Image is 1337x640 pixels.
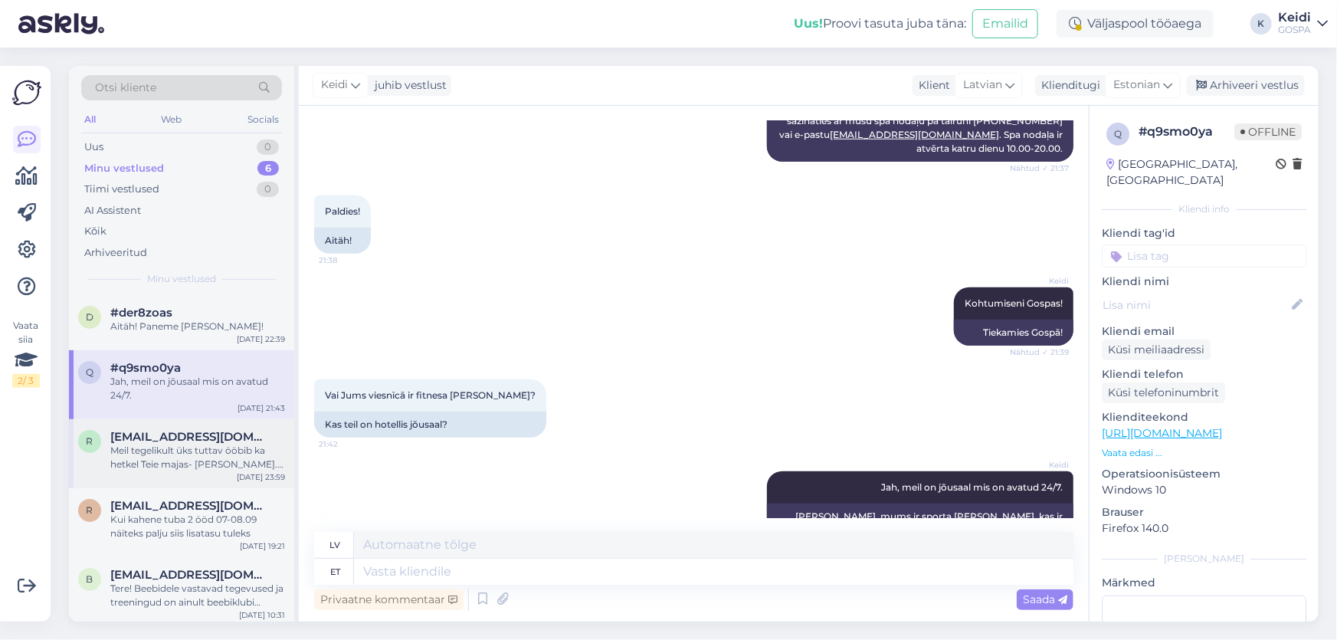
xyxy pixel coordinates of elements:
span: 21:42 [319,438,376,450]
input: Lisa nimi [1103,297,1289,313]
span: riina.u.12@gmail.com [110,499,270,513]
span: #der8zoas [110,306,172,320]
div: Uus [84,139,103,155]
span: brendabrant12@gmail.com [110,568,270,582]
p: Vaata edasi ... [1102,446,1306,460]
span: Estonian [1113,77,1160,94]
p: Kliendi nimi [1102,274,1306,290]
span: Latvian [963,77,1002,94]
div: Küsi meiliaadressi [1102,340,1211,360]
a: [URL][DOMAIN_NAME] [1102,426,1222,440]
img: Askly Logo [12,78,41,107]
div: Privaatne kommentaar [314,589,464,610]
div: Kõik [84,224,107,239]
a: [EMAIL_ADDRESS][DOMAIN_NAME] [830,129,999,140]
span: Otsi kliente [95,80,156,96]
p: Windows 10 [1102,482,1306,498]
p: Firefox 140.0 [1102,520,1306,537]
span: Keidi [321,77,348,94]
span: r [87,435,93,447]
span: b [87,573,93,585]
span: r [87,504,93,516]
div: GOSPA [1278,24,1311,36]
div: # q9smo0ya [1139,123,1234,141]
span: 21:38 [319,254,376,266]
div: All [81,110,99,130]
div: Tere! Beebidele vastavad tegevused ja treeningud on ainult beebiklubi raames, selle kohta täpsema... [110,582,285,609]
span: q [86,366,93,378]
div: 2 / 3 [12,374,40,388]
div: Minu vestlused [84,161,164,176]
span: ringavaan@hotmail.com [110,430,270,444]
span: Jah, meil on jõusaal mis on avatud 24/7. [881,481,1063,493]
div: [PERSON_NAME] [1102,552,1306,566]
span: Minu vestlused [147,272,216,286]
span: d [86,311,93,323]
div: lv [330,532,341,558]
p: Märkmed [1102,575,1306,591]
span: Offline [1234,123,1302,140]
p: Kliendi tag'id [1102,225,1306,241]
div: Aitäh! Paneme [PERSON_NAME]! [110,320,285,333]
div: [DATE] 22:39 [237,333,285,345]
div: [PERSON_NAME], mums ir sporta [PERSON_NAME], kas ir atvērta visu diennakti. [767,504,1073,543]
div: juhib vestlust [369,77,447,94]
div: Jah, meil on jõusaal mis on avatud 24/7. [110,375,285,402]
span: Saada [1023,592,1067,606]
a: KeidiGOSPA [1278,11,1328,36]
input: Lisa tag [1102,245,1306,267]
div: [DATE] 10:31 [239,609,285,621]
div: Tiekamies Gospā! [954,320,1073,346]
div: Arhiveeri vestlus [1187,75,1305,96]
div: Aitäh! [314,228,371,254]
div: Mūsu tīmekļa vietnē ir pieejams spa procedūru saraksts: . Jūs varat izvēlēties procedūras un sazi... [767,80,1073,162]
div: [DATE] 19:21 [240,540,285,552]
div: Kui kahene tuba 2 ööd 07-08.09 näiteks palju siis lisatasu tuleks [110,513,285,540]
p: Operatsioonisüsteem [1102,466,1306,482]
span: Keidi [1011,459,1069,471]
div: Kas teil on hotellis jõusaal? [314,412,546,438]
div: Socials [244,110,282,130]
div: Keidi [1278,11,1311,24]
p: Brauser [1102,504,1306,520]
span: Paldies! [325,205,360,217]
div: Kliendi info [1102,202,1306,216]
div: Tiimi vestlused [84,182,159,197]
span: Keidi [1011,275,1069,287]
span: #q9smo0ya [110,361,181,375]
div: et [330,559,340,585]
div: Küsi telefoninumbrit [1102,382,1225,403]
div: Meil tegelikult üks tuttav ööbib ka hetkel Teie majas- [PERSON_NAME]. Proovime temaga hommikul üh... [110,444,285,471]
b: Uus! [794,16,823,31]
p: Kliendi telefon [1102,366,1306,382]
div: [DATE] 23:59 [237,471,285,483]
div: Arhiveeritud [84,245,147,261]
span: Nähtud ✓ 21:37 [1010,162,1069,174]
div: 6 [257,161,279,176]
p: Kliendi email [1102,323,1306,340]
div: Vaata siia [12,319,40,388]
div: AI Assistent [84,203,141,218]
span: Kohtumiseni Gospas! [965,297,1063,309]
span: Vai Jums viesnīcā ir fitnesa [PERSON_NAME]? [325,389,536,401]
div: [DATE] 21:43 [238,402,285,414]
div: 0 [257,182,279,197]
div: Väljaspool tööaega [1057,10,1214,38]
p: Klienditeekond [1102,409,1306,425]
button: Emailid [972,9,1038,38]
div: Klienditugi [1035,77,1100,94]
span: Nähtud ✓ 21:39 [1010,346,1069,358]
span: q [1114,128,1122,139]
div: Web [159,110,185,130]
div: K [1250,13,1272,34]
div: 0 [257,139,279,155]
div: Klient [913,77,950,94]
div: Proovi tasuta juba täna: [794,15,966,33]
div: [GEOGRAPHIC_DATA], [GEOGRAPHIC_DATA] [1106,156,1276,189]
